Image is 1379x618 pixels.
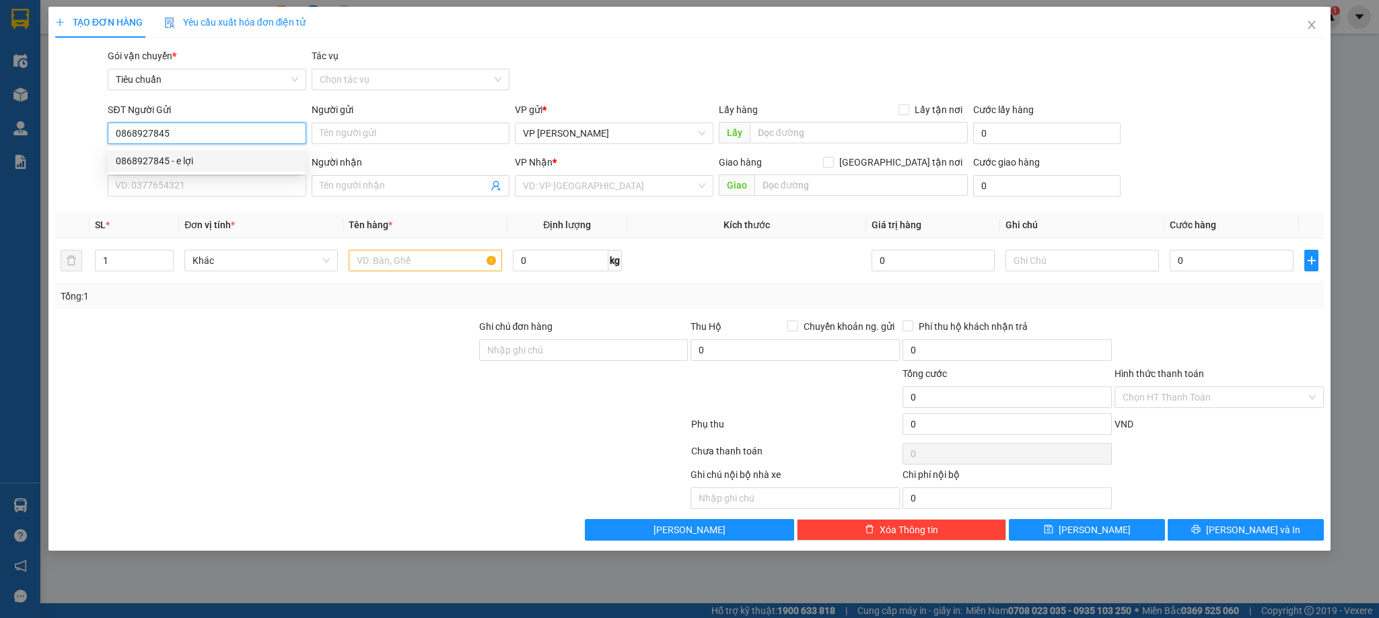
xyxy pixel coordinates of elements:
[312,155,509,170] div: Người nhận
[1304,250,1318,271] button: plus
[1059,522,1131,537] span: [PERSON_NAME]
[719,157,762,168] span: Giao hàng
[798,319,900,334] span: Chuyển khoản ng. gửi
[1305,255,1318,266] span: plus
[903,467,1112,487] div: Chi phí nội bộ
[479,321,553,332] label: Ghi chú đơn hàng
[164,17,306,28] span: Yêu cầu xuất hóa đơn điện tử
[543,219,591,230] span: Định lượng
[719,174,754,196] span: Giao
[61,250,82,271] button: delete
[184,219,235,230] span: Đơn vị tính
[312,50,339,61] label: Tác vụ
[690,444,902,467] div: Chưa thanh toán
[1009,519,1165,541] button: save[PERSON_NAME]
[95,219,106,230] span: SL
[55,17,143,28] span: TẠO ĐƠN HÀNG
[192,250,330,271] span: Khác
[1000,212,1164,238] th: Ghi chú
[349,250,502,271] input: VD: Bàn, Ghế
[1044,524,1053,535] span: save
[834,155,968,170] span: [GEOGRAPHIC_DATA] tận nơi
[1115,368,1204,379] label: Hình thức thanh toán
[872,219,921,230] span: Giá trị hàng
[312,102,509,117] div: Người gửi
[55,18,65,27] span: plus
[754,174,968,196] input: Dọc đường
[1293,7,1331,44] button: Close
[108,150,306,172] div: 0868927845 - e lợi
[585,519,794,541] button: [PERSON_NAME]
[880,522,938,537] span: Xóa Thông tin
[116,69,297,90] span: Tiêu chuẩn
[719,104,758,115] span: Lấy hàng
[909,102,968,117] span: Lấy tận nơi
[479,339,688,361] input: Ghi chú đơn hàng
[491,180,501,191] span: user-add
[719,122,750,143] span: Lấy
[723,219,770,230] span: Kích thước
[750,122,968,143] input: Dọc đường
[108,102,306,117] div: SĐT Người Gửi
[1005,250,1159,271] input: Ghi Chú
[797,519,1006,541] button: deleteXóa Thông tin
[1115,419,1133,430] span: VND
[608,250,622,271] span: kg
[691,321,721,332] span: Thu Hộ
[1206,522,1300,537] span: [PERSON_NAME] và In
[973,175,1121,197] input: Cước giao hàng
[61,289,532,304] div: Tổng: 1
[690,417,902,440] div: Phụ thu
[653,522,726,537] span: [PERSON_NAME]
[116,153,297,168] div: 0868927845 - e lợi
[691,467,900,487] div: Ghi chú nội bộ nhà xe
[865,524,874,535] span: delete
[1170,219,1216,230] span: Cước hàng
[973,104,1034,115] label: Cước lấy hàng
[1191,524,1201,535] span: printer
[515,102,713,117] div: VP gửi
[164,18,175,28] img: icon
[349,219,392,230] span: Tên hàng
[973,123,1121,144] input: Cước lấy hàng
[523,123,705,143] span: VP Dương Đình Nghệ
[691,487,900,509] input: Nhập ghi chú
[872,250,995,271] input: 0
[108,50,176,61] span: Gói vận chuyển
[903,368,947,379] span: Tổng cước
[973,157,1040,168] label: Cước giao hàng
[1168,519,1324,541] button: printer[PERSON_NAME] và In
[515,157,553,168] span: VP Nhận
[1306,20,1317,30] span: close
[913,319,1033,334] span: Phí thu hộ khách nhận trả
